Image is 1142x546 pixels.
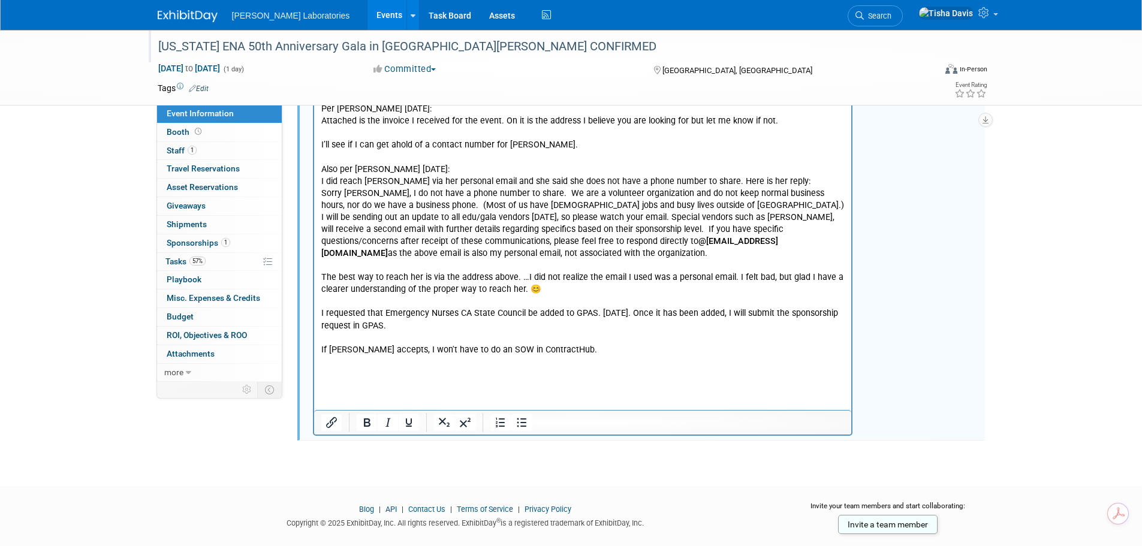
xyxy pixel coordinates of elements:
a: Travel Reservations [157,160,282,178]
div: In-Person [959,65,987,74]
span: | [447,505,455,514]
a: Sponsorships1 [157,234,282,252]
button: Subscript [434,414,454,431]
button: Bullet list [511,414,532,431]
u: the benefits of POCT in driving ED efficiency. [34,318,206,328]
span: [PERSON_NAME] Laboratories [232,11,350,20]
span: Misc. Expenses & Credits [167,293,260,303]
button: Numbered list [490,414,511,431]
span: | [376,505,384,514]
a: Shipments [157,216,282,234]
div: [US_STATE] ENA 50th Anniversary Gala in [GEOGRAPHIC_DATA][PERSON_NAME] CONFIRMED [154,36,917,58]
button: Insert/edit link [321,414,342,431]
span: Tasks [165,257,206,266]
td: Tags [158,82,209,94]
a: more [157,364,282,382]
button: Superscript [455,414,475,431]
button: Underline [399,414,419,431]
div: Event Rating [954,82,987,88]
a: Booth [157,123,282,141]
div: Event Format [864,62,988,80]
a: Blog [359,505,374,514]
a: Staff1 [157,142,282,160]
span: Giveaways [167,201,206,210]
button: Bold [357,414,377,431]
a: Privacy Policy [525,505,571,514]
a: Giveaways [157,197,282,215]
span: [DATE] [DATE] [158,63,221,74]
a: Asset Reservations [157,179,282,197]
span: more [164,367,183,377]
sup: th [204,161,210,168]
button: Italic [378,414,398,431]
span: Staff [167,146,197,155]
sup: th [260,437,266,445]
span: 1 [221,238,230,247]
span: 57% [189,257,206,266]
td: Toggle Event Tabs [257,382,282,397]
button: Committed [369,63,441,76]
sup: th [206,52,212,60]
span: | [515,505,523,514]
div: Invite your team members and start collaborating: [791,501,985,519]
a: Terms of Service [457,505,513,514]
a: Invite a team member [838,515,938,534]
span: ROI, Objectives & ROO [167,330,247,340]
a: Event Information [157,105,282,123]
a: Budget [157,308,282,326]
span: 1 [188,146,197,155]
span: Shipments [167,219,207,229]
a: API [385,505,397,514]
span: Sponsorships [167,238,230,248]
a: Contact Us [408,505,445,514]
a: Playbook [157,271,282,289]
a: Edit [189,85,209,93]
span: Asset Reservations [167,182,238,192]
span: Attachments [167,349,215,358]
span: [GEOGRAPHIC_DATA], [GEOGRAPHIC_DATA] [662,66,812,75]
span: Search [864,11,891,20]
span: Playbook [167,274,201,284]
span: Travel Reservations [167,164,240,173]
span: Booth not reserved yet [192,127,204,136]
span: Booth [167,127,204,137]
a: Tasks57% [157,253,282,271]
b: [DATE] , at 12:40pm PST for a 20 minutes speaking event [234,439,460,449]
sup: ® [496,517,501,524]
a: ROI, Objectives & ROO [157,327,282,345]
a: Attachments [157,345,282,363]
sup: th [179,52,185,60]
img: Tisha Davis [918,7,974,20]
td: Personalize Event Tab Strip [237,382,258,397]
span: (1 day) [222,65,244,73]
span: to [183,64,195,73]
img: ExhibitDay [158,10,218,22]
span: Event Information [167,108,234,118]
span: | [399,505,406,514]
span: Budget [167,312,194,321]
div: Copyright © 2025 ExhibitDay, Inc. All rights reserved. ExhibitDay is a registered trademark of Ex... [158,515,774,529]
a: Misc. Expenses & Credits [157,289,282,307]
img: Format-Inperson.png [945,64,957,74]
a: Search [848,5,903,26]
